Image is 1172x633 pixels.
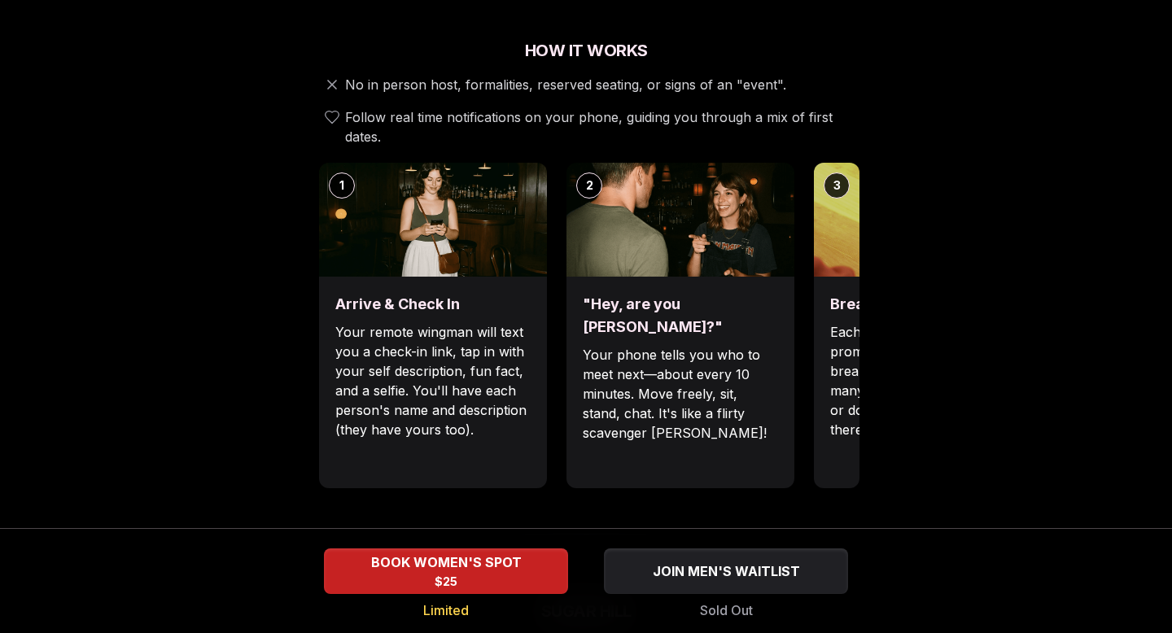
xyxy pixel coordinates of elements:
img: Arrive & Check In [319,163,547,277]
span: BOOK WOMEN'S SPOT [368,552,525,572]
button: BOOK WOMEN'S SPOT - Limited [324,548,568,594]
h3: Arrive & Check In [335,293,531,316]
div: 3 [824,172,850,199]
h2: How It Works [313,39,859,62]
h3: Break the ice with prompts [830,293,1025,316]
div: 2 [576,172,602,199]
img: Break the ice with prompts [814,163,1042,277]
span: Sold Out [700,600,753,620]
button: JOIN MEN'S WAITLIST - Sold Out [604,548,848,594]
p: Each date will have new convo prompts on screen to help break the ice. Cycle through as many as y... [830,322,1025,439]
span: Follow real time notifications on your phone, guiding you through a mix of first dates. [345,107,853,146]
span: Limited [423,600,469,620]
div: 1 [329,172,355,199]
span: JOIN MEN'S WAITLIST [649,561,803,581]
span: $25 [435,574,457,590]
p: Your phone tells you who to meet next—about every 10 minutes. Move freely, sit, stand, chat. It's... [583,345,778,443]
span: No in person host, formalities, reserved seating, or signs of an "event". [345,75,786,94]
img: "Hey, are you Max?" [566,163,794,277]
h3: "Hey, are you [PERSON_NAME]?" [583,293,778,338]
p: Your remote wingman will text you a check-in link, tap in with your self description, fun fact, a... [335,322,531,439]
